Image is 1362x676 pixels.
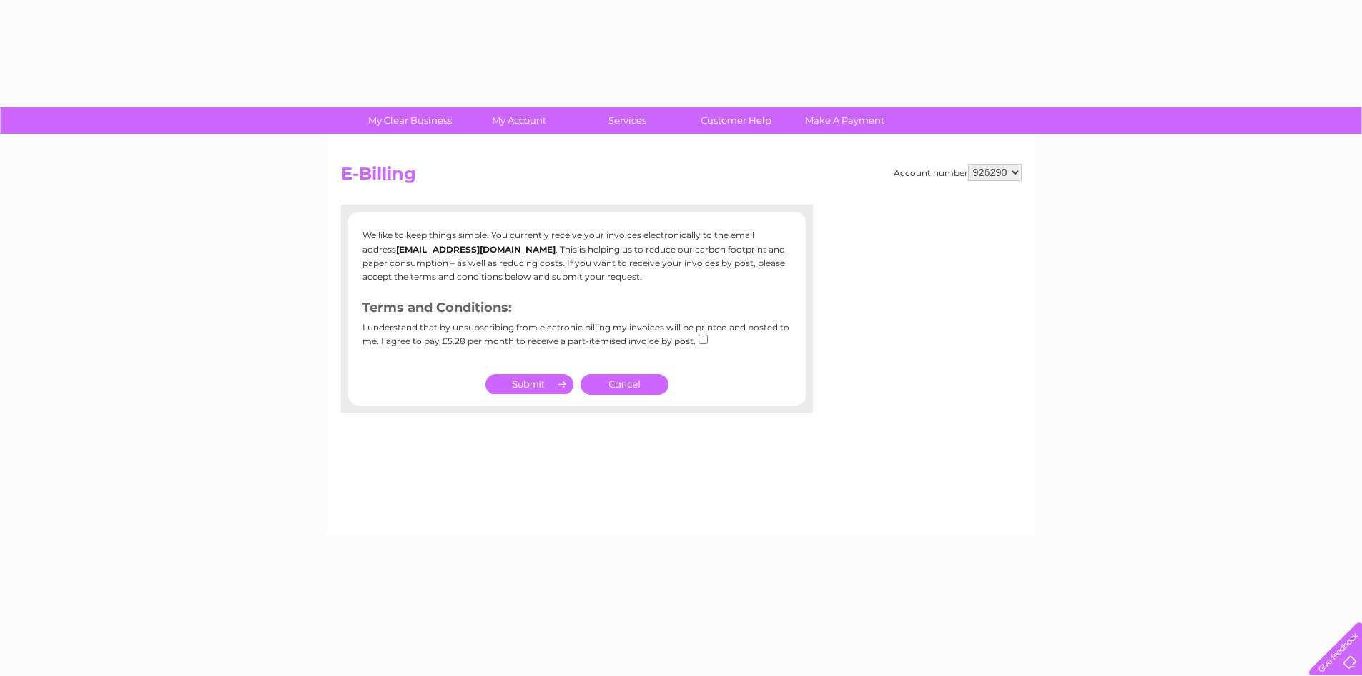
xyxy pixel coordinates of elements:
[568,107,686,134] a: Services
[351,107,469,134] a: My Clear Business
[677,107,795,134] a: Customer Help
[894,164,1022,181] div: Account number
[396,244,556,255] b: [EMAIL_ADDRESS][DOMAIN_NAME]
[362,323,791,356] div: I understand that by unsubscribing from electronic billing my invoices will be printed and posted...
[362,228,791,283] p: We like to keep things simple. You currently receive your invoices electronically to the email ad...
[581,374,668,395] a: Cancel
[341,164,1022,191] h2: E-Billing
[460,107,578,134] a: My Account
[786,107,904,134] a: Make A Payment
[362,298,791,323] h3: Terms and Conditions:
[485,374,573,394] input: Submit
